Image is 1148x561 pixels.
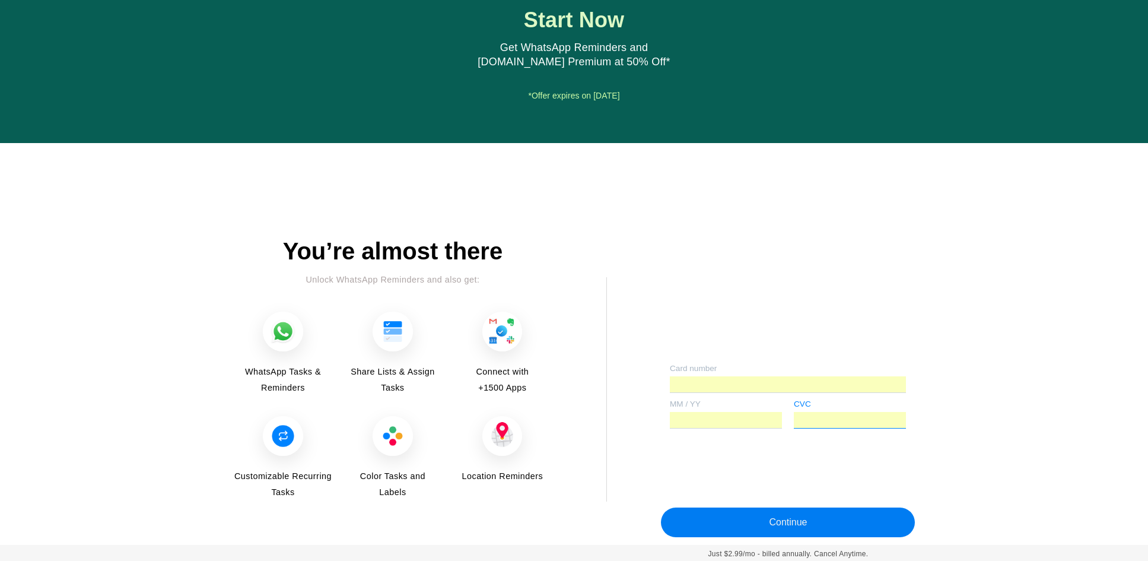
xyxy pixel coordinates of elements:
[373,416,412,456] img: Color Tasks and Labels
[482,416,522,456] img: Location Reminders
[482,312,522,351] img: Connect with +1500 Apps
[465,8,684,32] h1: Start Now
[661,548,915,561] div: Just $2.99/mo - billed annually. Cancel Anytime.
[373,312,412,351] img: Share Lists & Assign Tasks
[263,312,303,351] img: WhatsApp Tasks & Reminders
[342,364,443,396] span: Share Lists & Assign Tasks
[402,87,746,105] div: *Offer expires on [DATE]
[233,238,553,265] div: You’re almost there
[670,376,906,388] iframe: Secure card number input frame
[263,416,303,456] img: Customizable Recurring Tasks
[464,41,683,69] div: Get WhatsApp Reminders and [DOMAIN_NAME] Premium at 50% Off*
[233,272,553,288] div: Unlock WhatsApp Reminders and also get:
[661,508,915,537] button: Continue
[794,412,906,423] iframe: Secure CVC input frame
[469,364,536,396] span: Connect with +1500 Apps
[233,468,333,500] span: Customizable Recurring Tasks
[670,412,782,423] iframe: Secure expiration date input frame
[661,269,915,328] iframe: Secure payment button frame
[233,364,333,396] span: WhatsApp Tasks & Reminders
[452,468,552,484] span: Location Reminders
[360,468,426,500] span: Color Tasks and Labels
